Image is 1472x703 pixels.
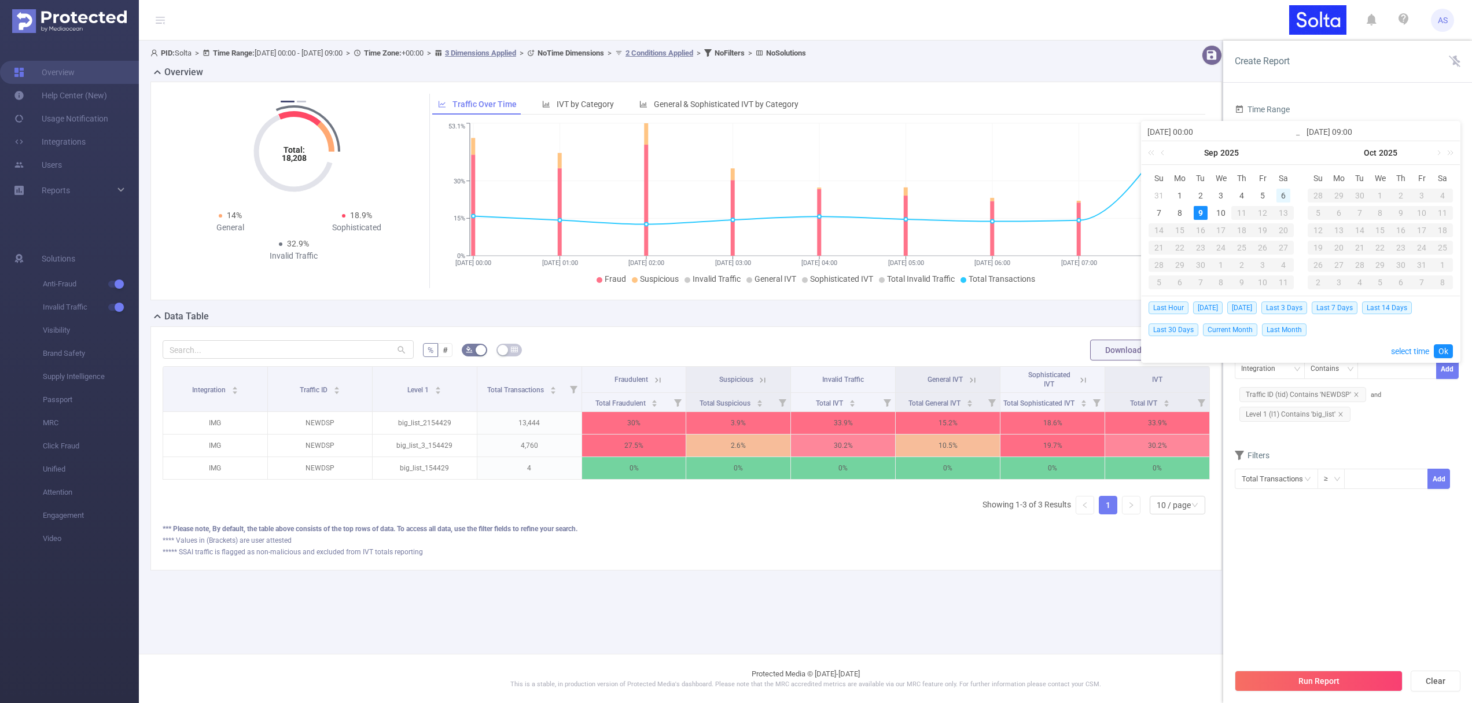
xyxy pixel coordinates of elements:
a: Reports [42,179,70,202]
span: Solta [DATE] 00:00 - [DATE] 09:00 +00:00 [150,49,806,57]
div: 11 [1432,206,1453,220]
h2: Overview [164,65,203,79]
td: October 6, 2025 [1169,274,1190,291]
div: 2 [1308,275,1329,289]
i: icon: table [511,346,518,353]
span: Fr [1252,173,1273,183]
div: 2 [1194,189,1208,203]
span: Create Report [1235,56,1290,67]
td: October 8, 2025 [1370,204,1391,222]
div: Invalid Traffic [230,250,357,262]
button: 2 [297,101,306,102]
th: Sun [1308,170,1329,187]
div: 18 [1432,223,1453,237]
span: Mo [1169,173,1190,183]
td: September 6, 2025 [1273,187,1294,204]
td: October 7, 2025 [1190,274,1211,291]
a: Ok [1434,344,1453,358]
span: Invalid Traffic [43,296,139,319]
th: Fri [1411,170,1432,187]
div: 13 [1329,223,1349,237]
span: Time Range [1235,105,1290,114]
button: Add [1427,469,1450,489]
td: October 9, 2025 [1390,204,1411,222]
span: Th [1390,173,1411,183]
td: October 8, 2025 [1211,274,1232,291]
b: No Solutions [766,49,806,57]
tspan: [DATE] 05:00 [888,259,923,267]
b: Time Zone: [364,49,402,57]
div: Contains [1311,359,1347,378]
b: No Filters [715,49,745,57]
th: Sat [1432,170,1453,187]
a: Previous month (PageUp) [1158,141,1169,164]
tspan: 15% [454,215,465,222]
td: October 18, 2025 [1432,222,1453,239]
div: 22 [1169,241,1190,255]
td: September 28, 2025 [1308,187,1329,204]
td: September 13, 2025 [1273,204,1294,222]
span: > [693,49,704,57]
i: icon: left [1081,502,1088,509]
div: 21 [1149,241,1169,255]
div: 8 [1370,206,1391,220]
td: October 14, 2025 [1349,222,1370,239]
div: 6 [1329,206,1349,220]
span: Brand Safety [43,342,139,365]
span: Total Transactions [969,274,1035,284]
div: ≥ [1324,469,1336,488]
td: October 15, 2025 [1370,222,1391,239]
span: Th [1231,173,1252,183]
td: October 23, 2025 [1390,239,1411,256]
a: Next month (PageDown) [1433,141,1443,164]
td: October 29, 2025 [1370,256,1391,274]
th: Wed [1211,170,1232,187]
div: 4 [1273,258,1294,272]
td: October 6, 2025 [1329,204,1349,222]
td: September 15, 2025 [1169,222,1190,239]
span: Su [1149,173,1169,183]
span: Mo [1329,173,1349,183]
span: Fr [1411,173,1432,183]
a: Next year (Control + right) [1441,141,1456,164]
a: select time [1391,340,1429,362]
td: September 9, 2025 [1190,204,1211,222]
a: 2025 [1378,141,1399,164]
button: Download PDF [1090,340,1173,360]
div: 25 [1231,241,1252,255]
th: Sat [1273,170,1294,187]
div: 11 [1273,275,1294,289]
div: 17 [1211,223,1232,237]
tspan: 30% [454,178,465,185]
div: 17 [1411,223,1432,237]
td: September 14, 2025 [1149,222,1169,239]
span: Solutions [42,247,75,270]
div: 30 [1390,258,1411,272]
div: 15 [1169,223,1190,237]
span: Sophisticated IVT [810,274,873,284]
div: 3 [1411,189,1432,203]
div: 30 [1349,189,1370,203]
div: 8 [1211,275,1232,289]
div: 16 [1390,223,1411,237]
span: Suspicious [640,274,679,284]
tspan: [DATE] 04:00 [801,259,837,267]
div: 4 [1432,189,1453,203]
td: September 20, 2025 [1273,222,1294,239]
td: September 22, 2025 [1169,239,1190,256]
span: > [604,49,615,57]
td: October 26, 2025 [1308,256,1329,274]
div: 7 [1152,206,1166,220]
td: October 12, 2025 [1308,222,1329,239]
span: Unified [43,458,139,481]
td: October 4, 2025 [1273,256,1294,274]
td: September 29, 2025 [1329,187,1349,204]
td: September 29, 2025 [1169,256,1190,274]
a: Sep [1203,141,1219,164]
input: Start date [1147,125,1295,139]
td: October 3, 2025 [1252,256,1273,274]
td: September 1, 2025 [1169,187,1190,204]
i: icon: bar-chart [542,100,550,108]
div: 4 [1235,189,1249,203]
span: Supply Intelligence [43,365,139,388]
